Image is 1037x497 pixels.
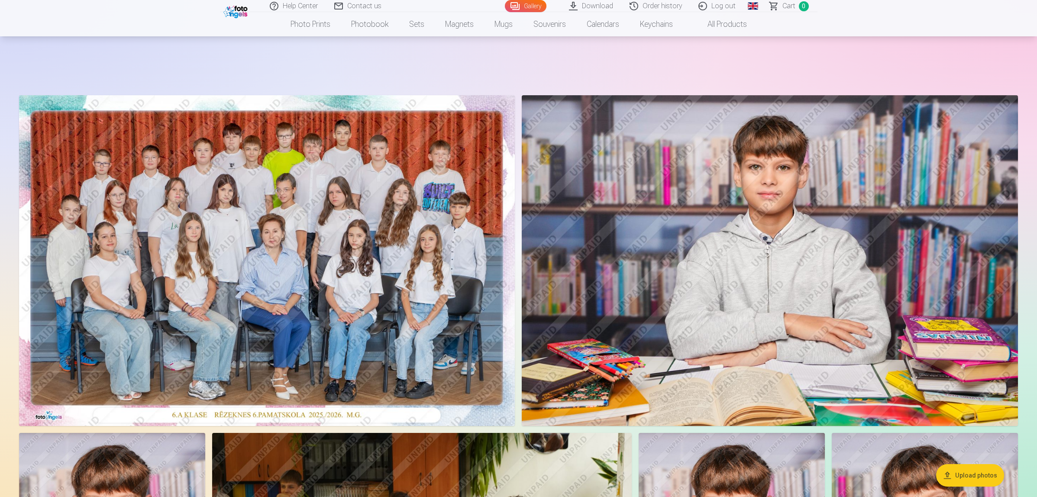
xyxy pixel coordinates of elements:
span: 0 [799,1,809,11]
a: Mugs [484,12,523,36]
a: Keychains [630,12,683,36]
a: All products [683,12,757,36]
button: Upload photos [936,464,1004,487]
img: /fa1 [223,3,250,18]
a: Photobook [341,12,399,36]
a: Souvenirs [523,12,576,36]
span: Сart [782,1,795,11]
a: Photo prints [280,12,341,36]
a: Calendars [576,12,630,36]
a: Magnets [435,12,484,36]
a: Sets [399,12,435,36]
